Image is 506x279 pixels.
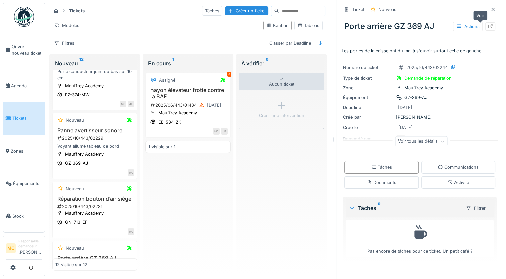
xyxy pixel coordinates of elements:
[406,64,448,71] div: 2025/10/443/02244
[57,135,134,142] div: 2025/10/443/02229
[343,104,393,111] div: Deadline
[55,196,134,202] h3: Réparation bouton d’air siège
[398,124,413,131] div: [DATE]
[371,164,392,170] div: Tâches
[404,94,427,101] div: GZ-369-AJ
[453,22,483,31] div: Actions
[350,223,490,254] div: Pas encore de tâches pour ce ticket. Un petit café ?
[342,18,498,35] div: Porte arrière GZ 369 AJ
[297,22,320,29] div: Tableau
[343,114,497,120] div: [PERSON_NAME]
[159,77,175,83] div: Assigné
[51,21,82,30] div: Modèles
[128,101,134,107] div: JF
[55,59,135,67] div: Nouveau
[6,239,42,260] a: MC Responsable demandeur[PERSON_NAME]
[241,59,321,67] div: À vérifier
[343,64,393,71] div: Numéro de ticket
[148,144,175,150] div: 1 visible sur 1
[213,128,220,135] div: MC
[51,38,77,48] div: Filtres
[343,114,393,120] div: Créé par
[66,8,87,14] strong: Tickets
[12,213,42,219] span: Stock
[14,7,34,27] img: Badge_color-CXgf-gQk.svg
[3,102,45,134] a: Tickets
[342,48,498,54] p: Les portes de la caisse ont du mal à s'ouvrir surtout celle de gauche
[55,143,134,149] div: Voyant allumé tableau de bord
[66,186,84,192] div: Nouveau
[158,119,181,125] div: EE-534-ZK
[438,164,479,170] div: Communications
[3,135,45,167] a: Zones
[18,239,42,249] div: Responsable demandeur
[447,179,469,186] div: Activité
[11,83,42,89] span: Agenda
[398,104,412,111] div: [DATE]
[343,124,393,131] div: Créé le
[225,6,268,15] div: Créer un ticket
[79,59,84,67] sup: 12
[367,179,396,186] div: Documents
[11,148,42,154] span: Zones
[128,228,134,235] div: MC
[473,11,487,20] div: Voir
[12,43,42,56] span: Ouvrir nouveau ticket
[158,110,197,116] div: Mauffrey Academy
[65,83,104,89] div: Mauffrey Academy
[404,85,443,91] div: Mauffrey Academy
[150,101,228,109] div: 2025/06/443/01434
[148,59,228,67] div: En cours
[202,6,222,16] div: Tâches
[259,112,304,119] div: Créer une intervention
[65,210,104,216] div: Mauffrey Academy
[239,73,324,90] div: Aucun ticket
[148,87,228,100] h3: hayon élévateur frotte contre la BAE
[348,204,460,212] div: Tâches
[55,255,134,261] h3: Porte arrière GZ 369 AJ
[65,219,88,225] div: GN-713-EF
[221,128,228,135] div: JF
[55,261,87,268] div: 12 visible sur 12
[3,70,45,102] a: Agenda
[3,200,45,232] a: Stock
[66,245,84,251] div: Nouveau
[343,85,393,91] div: Zone
[120,101,126,107] div: MC
[128,169,134,176] div: MC
[378,204,381,212] sup: 0
[3,167,45,200] a: Équipements
[65,92,90,98] div: FZ-374-MW
[227,72,232,77] div: 4
[343,75,393,81] div: Type de ticket
[352,6,364,13] div: Ticket
[3,30,45,70] a: Ouvrir nouveau ticket
[55,68,134,81] div: Porte conducteur joint du bas sur 10 cm
[172,59,174,67] sup: 1
[343,94,393,101] div: Équipement
[66,117,84,123] div: Nouveau
[65,160,88,166] div: GZ-369-AJ
[18,239,42,258] li: [PERSON_NAME]
[13,180,42,187] span: Équipements
[12,115,42,121] span: Tickets
[266,59,269,67] sup: 0
[55,127,134,134] h3: Panne avertisseur sonore
[378,6,397,13] div: Nouveau
[266,22,289,29] div: Kanban
[404,75,452,81] div: Demande de réparation
[395,136,447,146] div: Voir tous les détails
[65,151,104,157] div: Mauffrey Academy
[57,203,134,210] div: 2025/10/443/02231
[266,38,314,48] div: Classer par Deadline
[463,203,489,213] div: Filtrer
[207,102,221,108] div: [DATE]
[6,243,16,253] li: MC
